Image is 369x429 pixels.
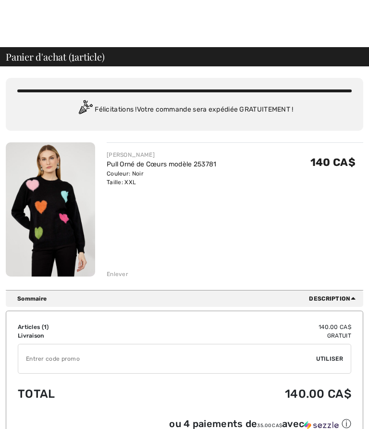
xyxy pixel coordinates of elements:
td: Articles ( ) [18,323,138,331]
span: 35.00 CA$ [257,423,282,429]
span: 1 [44,324,47,330]
td: Total [18,378,138,410]
div: Couleur: Noir Taille: XXL [107,169,217,187]
span: 1 [71,50,74,62]
td: Gratuit [138,331,351,340]
span: Utiliser [316,354,343,363]
td: Livraison [18,331,138,340]
a: Pull Orné de Cœurs modèle 253781 [107,160,217,168]
span: 140 CA$ [310,156,356,169]
div: Sommaire [17,294,359,303]
div: Enlever [107,270,128,278]
td: 140.00 CA$ [138,323,351,331]
div: Félicitations ! Votre commande sera expédiée GRATUITEMENT ! [17,100,352,119]
img: Pull Orné de Cœurs modèle 253781 [6,142,95,277]
div: [PERSON_NAME] [107,151,217,159]
img: Congratulation2.svg [75,100,95,119]
span: Description [309,294,359,303]
input: Code promo [18,344,316,373]
span: Panier d'achat ( article) [6,52,105,62]
td: 140.00 CA$ [138,378,351,410]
